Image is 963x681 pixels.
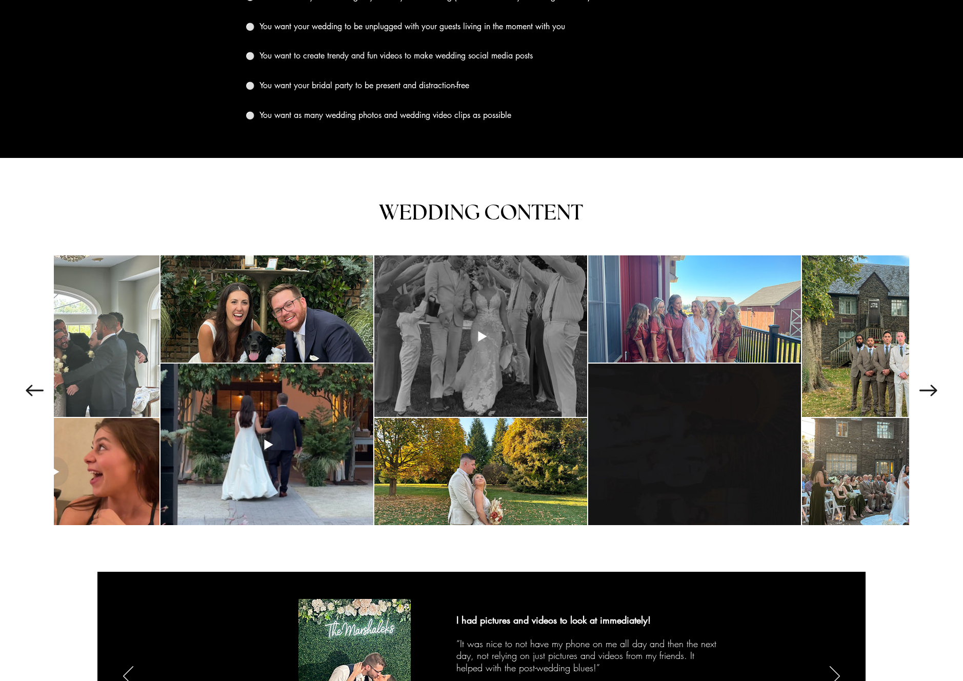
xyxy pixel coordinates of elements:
[246,81,254,90] span: ⚪️
[259,50,533,61] span: You want to create trendy and fun videos to make wedding social media posts
[919,385,937,396] button: Next Item
[246,110,254,120] span: ⚪️
[259,110,470,121] span: You want as many wedding photos and wedding video clips
[456,614,651,626] span: I had pictures and videos to look at immediately!
[259,21,565,32] span: You want your wedding to be unplugged with your guests living in the moment with you
[456,637,716,674] span: “It was nice to not have my phone on me all day and then the next day, not relying on just pictur...
[246,22,254,31] span: ⚪️
[26,385,44,396] button: Previous Item
[379,202,583,224] span: WEDDING CONTENT
[259,80,469,91] span: You want your bridal party to be present and distraction-free
[246,51,254,61] span: ⚪️
[473,110,511,121] span: as possible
